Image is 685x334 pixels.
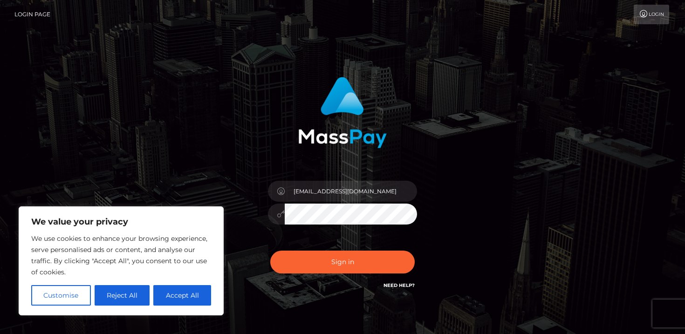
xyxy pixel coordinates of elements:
[153,285,211,306] button: Accept All
[285,181,417,202] input: Username...
[298,77,387,148] img: MassPay Login
[19,206,224,315] div: We value your privacy
[31,285,91,306] button: Customise
[270,251,415,273] button: Sign in
[384,282,415,288] a: Need Help?
[31,216,211,227] p: We value your privacy
[14,5,50,24] a: Login Page
[634,5,669,24] a: Login
[95,285,150,306] button: Reject All
[31,233,211,278] p: We use cookies to enhance your browsing experience, serve personalised ads or content, and analys...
